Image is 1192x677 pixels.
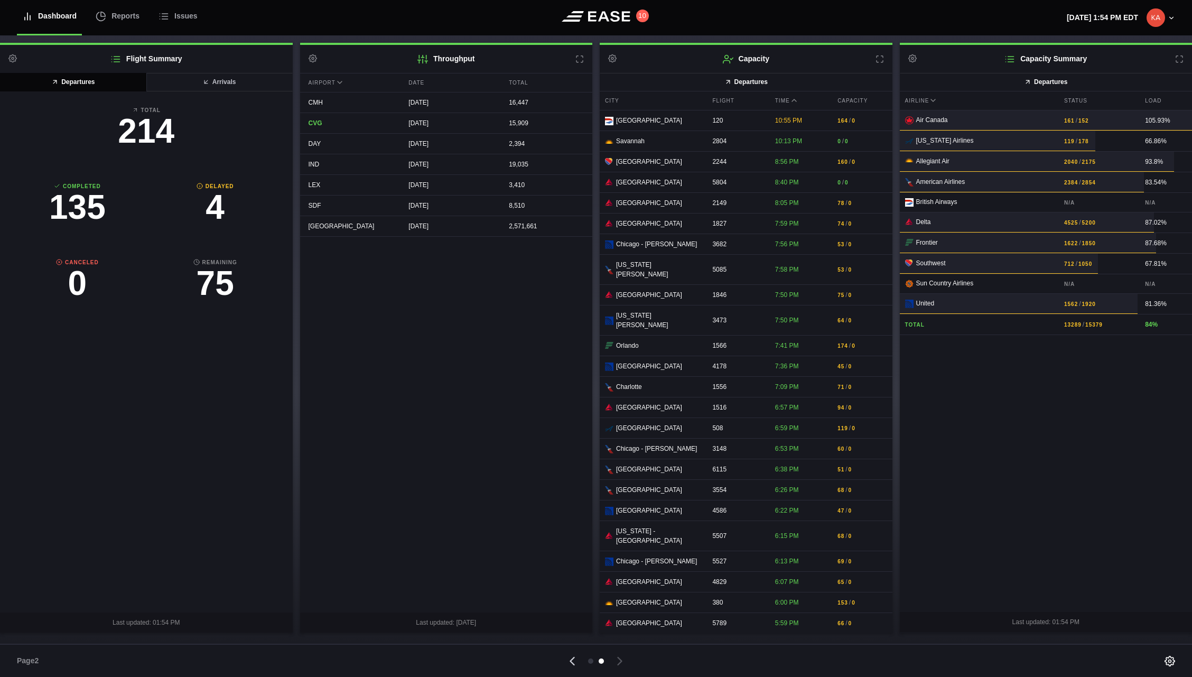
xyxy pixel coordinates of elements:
span: Delta [916,218,931,226]
div: [DATE] [400,134,492,154]
span: / [1083,320,1084,329]
span: / [845,265,847,274]
b: 0 [849,532,852,540]
b: Delayed [146,182,284,190]
b: 64 [837,317,844,324]
span: 5:59 PM [775,619,799,627]
b: 0 [849,220,852,228]
b: 0 [852,599,855,607]
span: / [845,198,847,208]
div: 81.36% [1145,299,1187,309]
span: Southwest [916,259,946,267]
a: Completed135 [8,182,146,229]
b: 153 [837,599,848,607]
div: 4178 [707,356,767,376]
span: [US_STATE][PERSON_NAME] [616,260,699,279]
div: 66.86% [1145,136,1187,146]
span: / [845,219,847,228]
div: 5085 [707,259,767,280]
div: [GEOGRAPHIC_DATA] [300,216,392,236]
b: 0 [849,507,852,515]
span: / [845,577,847,587]
div: Status [1059,91,1137,110]
b: N/A [1145,280,1187,288]
span: [GEOGRAPHIC_DATA] [616,465,682,474]
span: / [845,316,847,325]
b: N/A [1145,199,1187,207]
b: 60 [837,445,844,453]
div: 93.8% [1145,157,1187,166]
button: Arrivals [146,73,293,91]
div: IND [300,154,392,174]
b: 2040 [1064,158,1078,166]
span: Chicago - [PERSON_NAME] [616,444,697,453]
a: Delayed4 [146,182,284,229]
div: 2149 [707,193,767,213]
span: / [1079,218,1081,227]
span: 7:09 PM [775,383,799,391]
span: / [1076,116,1077,125]
span: [US_STATE] Airlines [916,137,974,144]
b: 68 [837,532,844,540]
span: 6:15 PM [775,532,799,540]
span: / [849,423,851,433]
span: 7:41 PM [775,342,799,349]
b: 0 [849,558,852,565]
span: [GEOGRAPHIC_DATA] [616,178,682,187]
b: Remaining [146,258,284,266]
div: Total [500,73,592,92]
img: 0c8087e687f139fc6611fe4bca07326e [1147,8,1165,27]
span: / [849,116,851,125]
span: [GEOGRAPHIC_DATA] [616,157,682,166]
b: 0 [849,619,852,627]
span: / [845,506,847,515]
h3: 0 [8,266,146,300]
b: 0 [849,383,852,391]
b: 152 [1078,117,1089,125]
span: Air Canada [916,116,948,124]
span: 6:13 PM [775,558,799,565]
div: 1516 [707,397,767,418]
h3: 135 [8,190,146,224]
span: / [845,403,847,412]
span: 6:00 PM [775,599,799,606]
b: 0 [849,199,852,207]
div: 84% [1145,320,1187,329]
span: / [849,157,851,166]
span: / [1076,136,1077,146]
b: 0 [849,466,852,474]
b: N/A [1064,280,1132,288]
div: DAY [300,134,392,154]
div: 4586 [707,500,767,521]
div: 120 [707,110,767,131]
b: 53 [837,240,844,248]
b: 0 [849,363,852,370]
span: 6:57 PM [775,404,799,411]
b: Total [8,106,284,114]
div: LEX [300,175,392,195]
span: 6:59 PM [775,424,799,432]
div: 5527 [707,551,767,571]
span: Charlotte [616,382,642,392]
b: 0 [849,404,852,412]
b: N/A [1064,199,1132,207]
b: 68 [837,486,844,494]
span: 10:13 PM [775,137,802,145]
button: 10 [636,10,649,22]
span: United [916,300,935,307]
span: Chicago - [PERSON_NAME] [616,239,697,249]
span: [GEOGRAPHIC_DATA] [616,198,682,208]
div: 3473 [707,310,767,330]
span: Savannah [616,136,645,146]
div: 380 [707,592,767,613]
b: 0 [852,342,855,350]
b: 15379 [1085,321,1103,329]
b: 66 [837,619,844,627]
b: 0 [852,158,855,166]
span: 8:40 PM [775,179,799,186]
div: Time [770,91,830,110]
span: / [845,485,847,495]
b: 69 [837,558,844,565]
div: 3,410 [500,175,592,195]
span: 7:36 PM [775,363,799,370]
